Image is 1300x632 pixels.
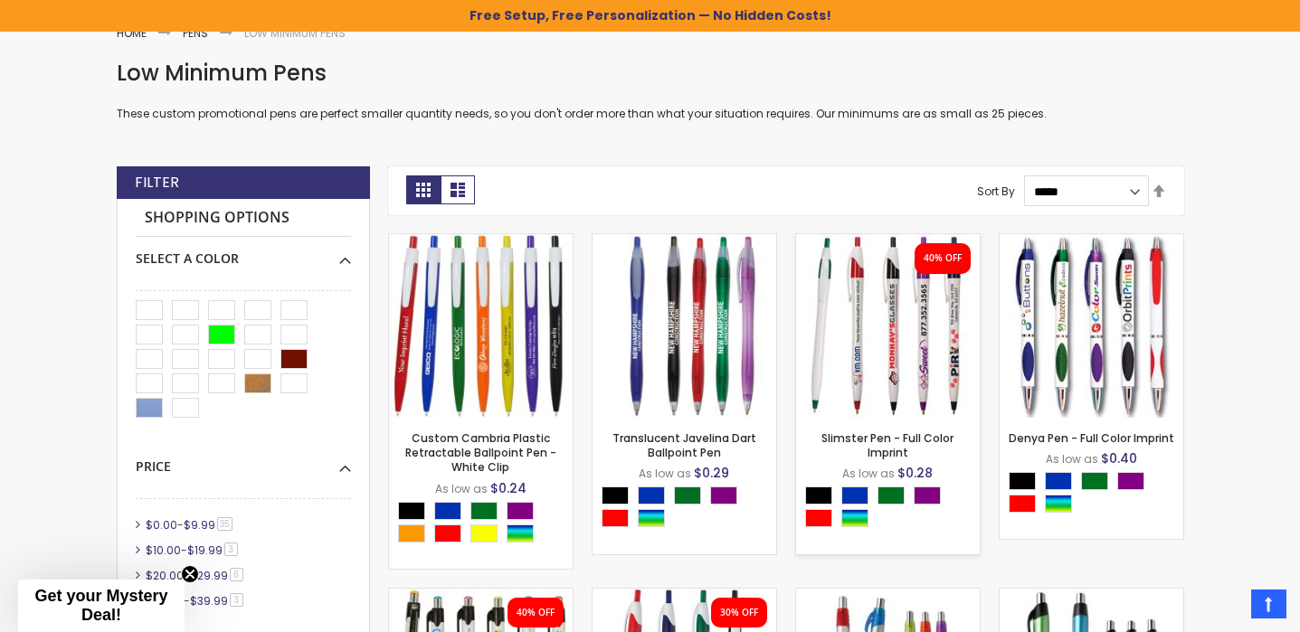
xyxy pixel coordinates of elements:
div: Assorted [638,509,665,527]
a: $0.00-$9.9935 [141,517,239,533]
a: $30.00-$39.993 [141,593,250,608]
span: 3 [230,593,243,607]
span: $0.28 [897,464,933,482]
a: Custom Cambria Plastic Retractable Ballpoint Pen - White Clip [405,430,556,475]
a: Denya Pen - Full Color Imprint [1000,233,1183,249]
div: Green [674,486,701,505]
span: As low as [1046,451,1098,467]
div: Red [434,524,461,542]
img: Translucent Javelina Dart Ballpoint Pen [593,234,776,418]
div: Select A Color [602,486,776,532]
span: $0.00 [146,517,177,533]
span: 6 [230,568,243,581]
iframe: Google Customer Reviews [1151,583,1300,632]
a: Translucent Javelina Dart Ballpoint Pen [593,233,776,249]
div: Select A Color [805,486,980,532]
div: Assorted [1045,495,1072,513]
div: Green [1081,472,1108,490]
div: 40% OFF [924,252,962,265]
div: Select A Color [136,237,351,268]
a: $20.00-$29.996 [141,568,250,583]
div: Black [1009,472,1036,490]
div: Purple [914,486,941,505]
div: Price [136,445,351,476]
span: $0.24 [490,479,527,497]
div: Black [805,486,832,505]
span: $0.29 [694,464,729,482]
div: Yellow [470,524,498,542]
span: As low as [639,466,691,481]
div: 40% OFF [517,607,555,619]
a: Slimster Pen - Full Color Imprint [796,233,980,249]
a: $10.00-$19.993 [141,542,244,558]
span: 3 [224,542,238,556]
span: $29.99 [190,568,228,583]
div: Select A Color [1009,472,1183,517]
img: Denya Pen - Full Color Imprint [1000,234,1183,418]
span: Get your Mystery Deal! [34,587,167,624]
a: Denya Pen - Full Color Imprint [1009,430,1174,446]
span: As low as [842,466,895,481]
a: Madeline I Plastic Pen - Full Color [389,588,573,603]
button: Close teaser [181,565,199,583]
h1: Low Minimum Pens [117,59,1184,88]
div: Blue [638,486,665,505]
div: Black [602,486,629,505]
strong: Grid [406,175,441,204]
div: Assorted [507,524,534,542]
span: As low as [435,481,488,496]
div: Select A Color [398,502,573,547]
div: Red [602,509,629,527]
div: Blue [1045,472,1072,490]
div: Black [398,502,425,520]
div: 30% OFF [720,607,758,619]
div: Assorted [841,509,868,527]
div: Purple [710,486,737,505]
img: Custom Cambria Plastic Retractable Ballpoint Pen - White Clip [389,234,573,418]
span: 35 [217,517,232,531]
div: Blue [434,502,461,520]
strong: Low Minimum Pens [244,25,346,41]
a: Translucent Javelina Dart Ballpoint Pen [612,430,756,460]
span: $10.00 [146,542,181,558]
a: Snazzy Silver Designer Ballpoint Pen [796,588,980,603]
div: Blue [841,486,868,505]
div: Red [805,509,832,527]
a: Neptune Squiggle Grip Retractable Ballpoint Pen [1000,588,1183,603]
a: Slimster Pen - Full Color Imprint [821,430,954,460]
span: $0.40 [1101,449,1137,467]
label: Sort By [977,184,1015,199]
a: Pens [183,25,208,41]
strong: Shopping Options [136,199,351,238]
div: Get your Mystery Deal!Close teaser [18,580,185,632]
img: Slimster Pen - Full Color Imprint [796,234,980,418]
div: Green [470,502,498,520]
div: Purple [507,502,534,520]
span: $39.99 [190,593,228,608]
span: $9.99 [184,517,215,533]
a: Home [117,25,147,41]
a: Custom Cambria Plastic Retractable Ballpoint Pen - White Clip [389,233,573,249]
span: $20.00 [146,568,184,583]
div: These custom promotional pens are perfect smaller quantity needs, so you don't order more than wh... [117,59,1184,121]
div: Green [878,486,905,505]
strong: Filter [135,173,179,193]
span: $19.99 [187,542,223,558]
a: iSlimster II Pen - Full Color Imprint [593,588,776,603]
div: Purple [1117,472,1144,490]
div: Red [1009,495,1036,513]
div: Orange [398,524,425,542]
